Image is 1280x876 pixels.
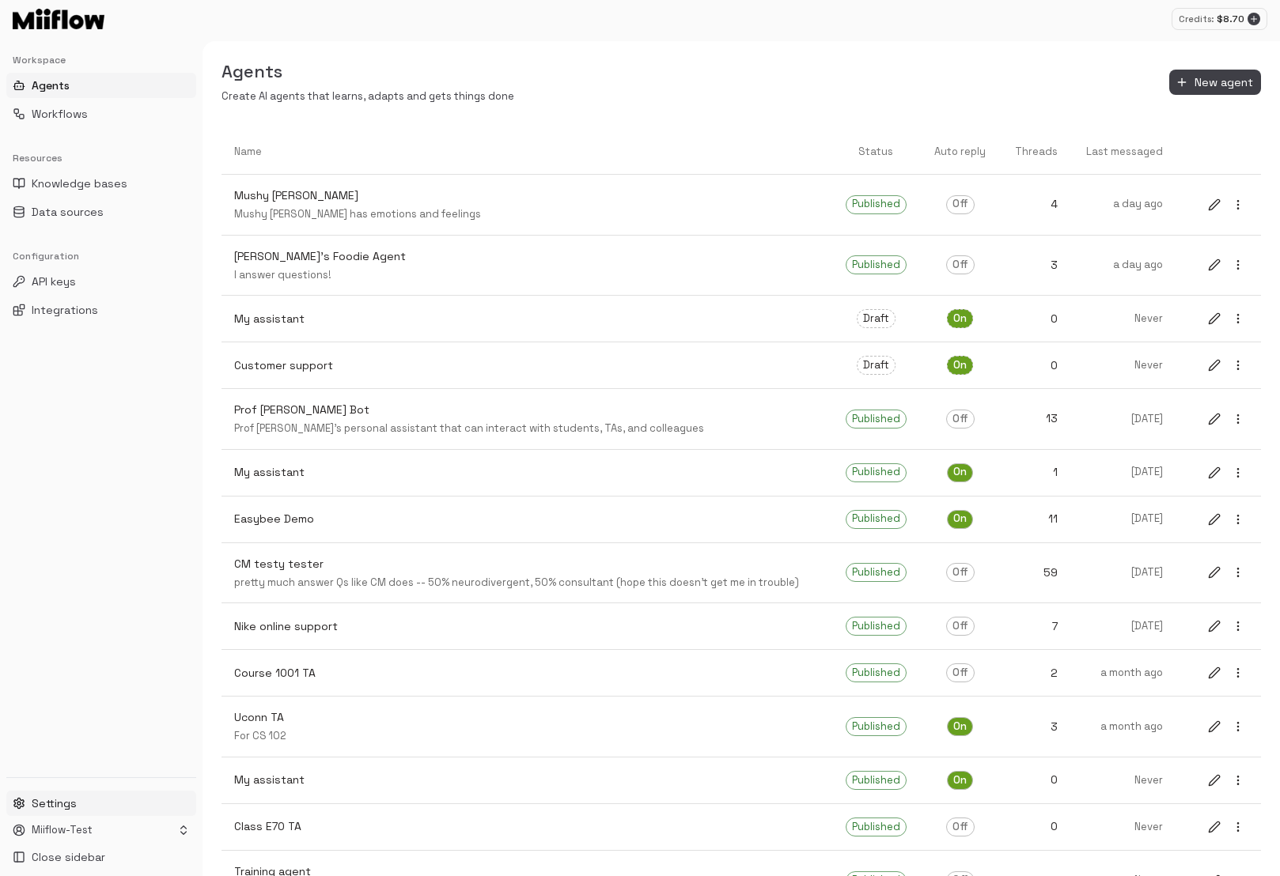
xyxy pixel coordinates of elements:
a: Published [831,497,921,542]
button: more [1228,355,1248,376]
a: My assistant [222,759,831,801]
span: Draft [858,358,895,373]
span: Integrations [32,302,98,318]
a: 3 [1000,706,1070,748]
button: edit [1204,509,1225,530]
p: 0 [1013,311,1058,327]
a: On [921,704,1000,749]
a: On [921,296,1000,341]
button: API keys [6,269,196,294]
a: Off [921,550,1000,595]
th: Name [222,130,831,175]
a: Published [831,550,921,595]
span: Off [947,197,974,212]
button: edit [1204,716,1225,737]
p: Never [1083,773,1163,788]
img: Logo [13,9,104,29]
p: CM testy tester [234,556,819,572]
h5: Agents [222,60,514,83]
a: 4 [1000,183,1070,225]
span: Close sidebar [32,849,105,865]
span: Settings [32,795,77,811]
p: Never [1083,358,1163,373]
span: Published [846,465,906,480]
button: more [1228,616,1248,636]
a: 59 [1000,552,1070,594]
p: My assistant [234,772,819,788]
a: Published [831,183,921,227]
a: Published [831,243,921,287]
p: Customer support [234,357,819,374]
p: Nike online support [234,618,819,635]
button: edit [1204,255,1225,275]
p: For CS 102 [234,729,819,744]
a: Never [1070,807,1176,848]
button: Miiflow-Test [6,819,196,841]
span: Published [846,619,906,634]
button: edit [1204,308,1225,329]
a: Published [831,758,921,802]
button: edit [1204,817,1225,837]
p: Course 1001 TA [234,665,819,682]
a: 0 [1000,345,1070,387]
a: a day ago [1070,245,1176,285]
span: Off [947,820,974,835]
button: Toggle Sidebar [196,41,209,876]
span: On [948,719,972,734]
a: Off [921,183,1000,227]
a: On [921,497,1000,542]
p: a month ago [1083,719,1163,734]
button: more [1228,716,1248,737]
p: Never [1083,312,1163,327]
span: Off [947,666,974,681]
a: Never [1070,761,1176,801]
p: [DATE] [1083,465,1163,480]
p: Mushy [PERSON_NAME] has emotions and feelings [234,207,819,222]
span: Knowledge bases [32,176,127,191]
button: edit [1204,409,1225,429]
a: editmore [1191,342,1261,388]
span: Published [846,666,906,681]
p: [DATE] [1083,565,1163,580]
span: API keys [32,274,76,289]
a: 0 [1000,806,1070,848]
button: more [1228,817,1248,837]
div: Configuration [6,244,196,269]
button: more [1228,409,1248,429]
span: Off [947,258,974,273]
button: edit [1204,463,1225,483]
p: Prof [PERSON_NAME] Bot [234,402,819,418]
p: Class E70 TA [234,818,819,835]
button: Settings [6,791,196,816]
p: Never [1083,820,1163,835]
button: edit [1204,616,1225,636]
p: a day ago [1083,197,1163,212]
button: Knowledge bases [6,171,196,196]
p: 11 [1013,511,1058,527]
a: [DATE] [1070,452,1176,493]
a: Mushy [PERSON_NAME]Mushy [PERSON_NAME] has emotions and feelings [222,175,831,235]
a: [DATE] [1070,606,1176,647]
a: 3 [1000,244,1070,286]
a: 7 [1000,606,1070,648]
a: Published [831,397,921,441]
span: Workflows [32,106,88,122]
button: more [1228,562,1248,583]
th: Threads [1000,130,1070,175]
th: Last messaged [1070,130,1176,175]
button: more [1228,509,1248,530]
a: editmore [1191,450,1261,496]
button: Workflows [6,101,196,126]
p: a month ago [1083,666,1163,681]
p: Prof [PERSON_NAME]'s personal assistant that can interact with students, TAs, and colleagues [234,421,819,436]
span: Agents [32,77,70,93]
a: editmore [1191,242,1261,288]
a: Never [1070,299,1176,339]
a: editmore [1191,603,1261,649]
p: 0 [1013,357,1058,374]
button: New agent [1169,70,1261,96]
button: Close sidebar [6,844,196,870]
th: Auto reply [921,130,1000,175]
a: 11 [1000,498,1070,540]
p: [DATE] [1083,619,1163,634]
